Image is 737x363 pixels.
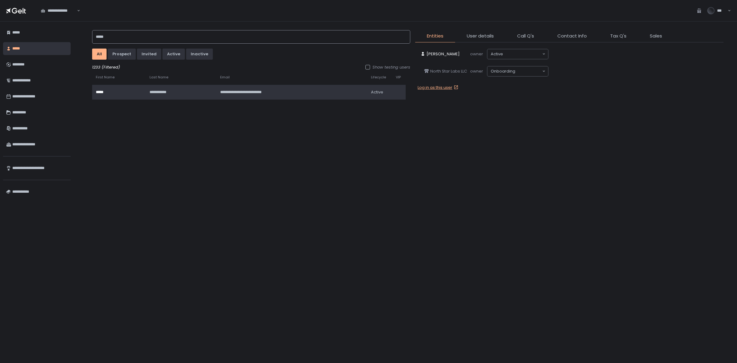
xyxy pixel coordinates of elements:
div: Search for option [487,49,548,59]
div: 1233 (Filtered) [92,65,410,70]
span: owner [470,51,483,57]
a: Log in as this user [418,85,460,90]
span: Sales [650,33,662,40]
div: active [167,51,180,57]
span: Contact Info [557,33,587,40]
span: VIP [396,75,401,80]
div: inactive [191,51,208,57]
a: [PERSON_NAME] [418,49,462,59]
span: Email [220,75,230,80]
span: First Name [96,75,115,80]
span: Entities [427,33,443,40]
div: invited [142,51,157,57]
span: onboarding [491,69,515,74]
button: All [92,49,107,60]
button: prospect [108,49,136,60]
span: active [371,89,383,95]
button: active [162,49,185,60]
span: Lifecycle [371,75,386,80]
span: owner [470,68,483,74]
div: Search for option [37,4,80,17]
span: active [491,51,503,57]
button: inactive [186,49,213,60]
button: invited [137,49,161,60]
span: Tax Q's [610,33,626,40]
input: Search for option [503,51,542,57]
a: North Star Labs LLC [422,66,470,77]
span: Call Q's [517,33,534,40]
div: All [97,51,102,57]
span: [PERSON_NAME] [427,51,460,57]
div: prospect [112,51,131,57]
span: North Star Labs LLC [430,69,467,74]
input: Search for option [515,68,542,74]
div: Search for option [487,66,548,76]
span: User details [467,33,494,40]
span: Last Name [150,75,168,80]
